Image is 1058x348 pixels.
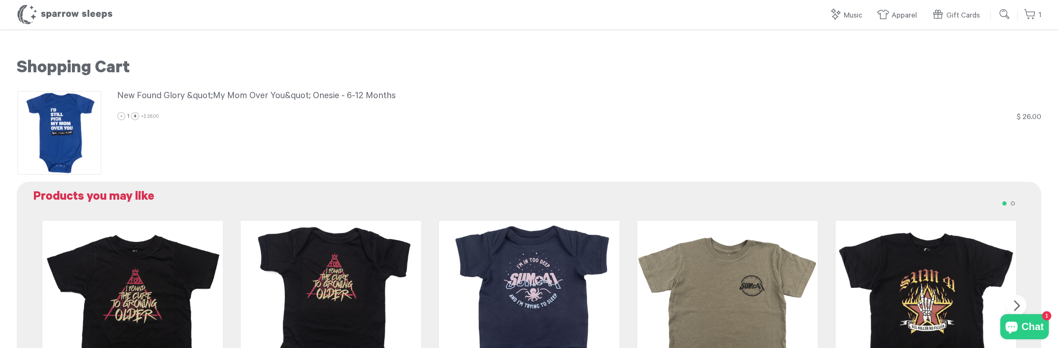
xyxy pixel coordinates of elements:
[1017,112,1041,124] div: $ 26.00
[143,114,159,120] span: $ 26.00
[17,4,113,25] h1: Sparrow Sleeps
[999,198,1008,207] button: 1 of 2
[117,90,1041,104] a: New Found Glory &quot;My Mom Over You&quot; Onesie - 6-12 Months
[932,7,984,25] a: Gift Cards
[117,112,126,120] a: -
[33,190,1033,206] h2: Products you may like
[127,114,129,120] span: 1
[877,7,921,25] a: Apparel
[131,112,139,120] a: +
[117,91,396,102] span: New Found Glory &quot;My Mom Over You&quot; Onesie - 6-12 Months
[1006,295,1027,316] button: Next
[17,59,1041,80] h1: Shopping Cart
[998,314,1051,341] inbox-online-store-chat: Shopify online store chat
[1024,6,1041,24] a: 1
[1008,198,1016,207] button: 2 of 2
[997,6,1013,23] input: Submit
[141,114,159,120] span: ×
[829,7,866,25] a: Music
